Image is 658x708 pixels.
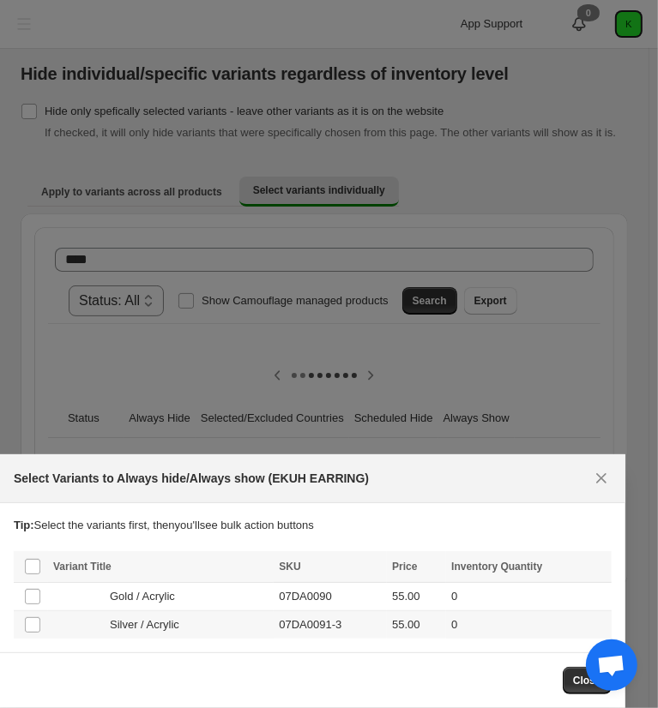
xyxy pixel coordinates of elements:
[274,583,387,611] td: 07DA0090
[563,667,612,694] button: Close
[14,470,369,487] h2: Select Variants to Always hide/Always show (EKUH EARRING)
[573,674,601,687] span: Close
[446,583,611,611] td: 0
[110,588,184,605] span: Gold / Acrylic
[53,561,112,573] span: Variant Title
[586,639,637,691] div: Open chat
[588,465,615,492] button: Close
[274,611,387,639] td: 07DA0091-3
[451,561,542,573] span: Inventory Quantity
[387,611,446,639] td: 55.00
[14,519,34,531] strong: Tip:
[110,616,189,633] span: Silver / Acrylic
[14,517,612,534] p: Select the variants first, then you'll see bulk action buttons
[392,561,417,573] span: Price
[387,583,446,611] td: 55.00
[279,561,300,573] span: SKU
[446,611,611,639] td: 0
